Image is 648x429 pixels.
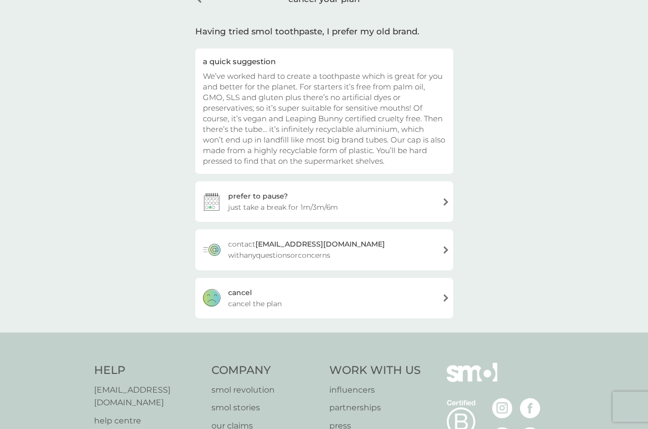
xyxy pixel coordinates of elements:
[329,384,421,397] a: influencers
[329,401,421,414] a: partnerships
[447,363,497,397] img: smol
[228,239,434,261] span: contact with any questions or concerns
[492,398,512,418] img: visit the smol Instagram page
[94,414,202,427] a: help centre
[94,363,202,378] h4: Help
[228,190,288,202] div: prefer to pause?
[203,56,446,67] div: a quick suggestion
[195,25,453,38] div: Having tried smol toothpaste, I prefer my old brand.
[211,401,319,414] a: smol stories
[211,384,319,397] a: smol revolution
[94,384,202,409] a: [EMAIL_ADDRESS][DOMAIN_NAME]
[195,229,453,270] a: contact[EMAIL_ADDRESS][DOMAIN_NAME] withanyquestionsorconcerns
[228,202,338,213] span: just take a break for 1m/3m/6m
[228,298,282,309] span: cancel the plan
[520,398,540,418] img: visit the smol Facebook page
[203,71,445,166] span: We’ve worked hard to create a toothpaste which is great for you and better for the planet. For st...
[255,240,385,249] strong: [EMAIL_ADDRESS][DOMAIN_NAME]
[329,363,421,378] h4: Work With Us
[211,363,319,378] h4: Company
[228,287,252,298] div: cancel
